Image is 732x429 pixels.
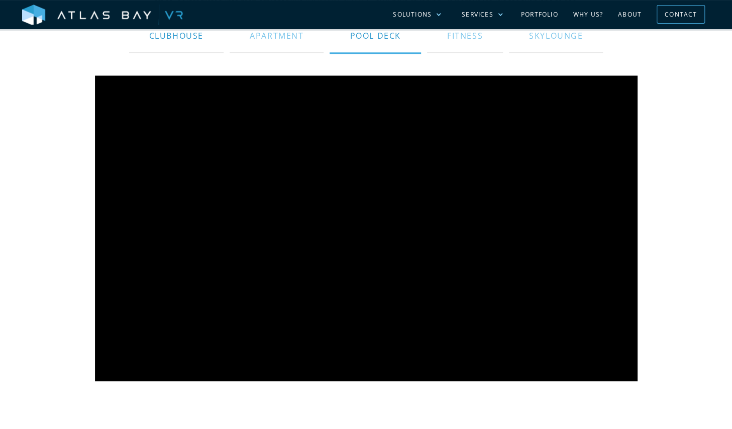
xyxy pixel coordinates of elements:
div: Pool Deck [350,24,400,48]
div: Apartment [250,24,303,48]
a: Contact [657,5,705,24]
div: Services [462,10,493,19]
div: Skylounge [529,24,583,48]
div: Clubhouse [149,24,203,48]
img: Atlas Bay VR Logo [22,5,183,26]
div: Solutions [393,10,432,19]
div: Fitness [447,24,483,48]
div: Contact [665,7,697,22]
